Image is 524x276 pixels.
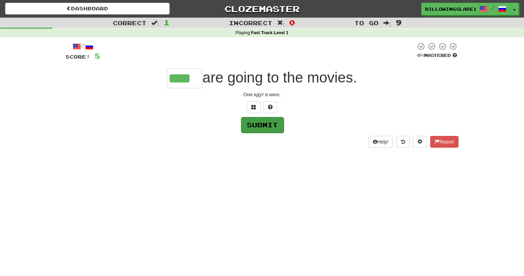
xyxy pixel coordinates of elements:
strong: Fast Track Level 1 [251,30,289,35]
span: 8 [94,51,100,60]
div: Mastered [416,52,458,59]
a: Dashboard [5,3,170,14]
span: : [151,20,159,26]
span: 1 [164,18,170,27]
span: To go [354,19,379,26]
a: Clozemaster [180,3,344,15]
div: Они идут в кино. [65,91,458,98]
button: Round history (alt+y) [396,136,410,148]
span: BillowingGlade1756 [425,6,476,12]
span: Score: [65,54,90,60]
span: 0 % [417,52,424,58]
button: Single letter hint - you only get 1 per sentence and score half the points! alt+h [263,101,277,113]
span: : [383,20,391,26]
span: 9 [396,18,402,27]
span: / [491,6,495,10]
button: Submit [241,117,284,133]
button: Switch sentence to multiple choice alt+p [247,101,261,113]
span: Correct [113,19,147,26]
span: : [277,20,285,26]
div: / [65,42,100,51]
button: Report [430,136,458,148]
span: are going to the movies. [202,69,357,86]
button: Help! [369,136,393,148]
span: 0 [289,18,295,27]
a: BillowingGlade1756 / [421,3,510,15]
span: Incorrect [229,19,272,26]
